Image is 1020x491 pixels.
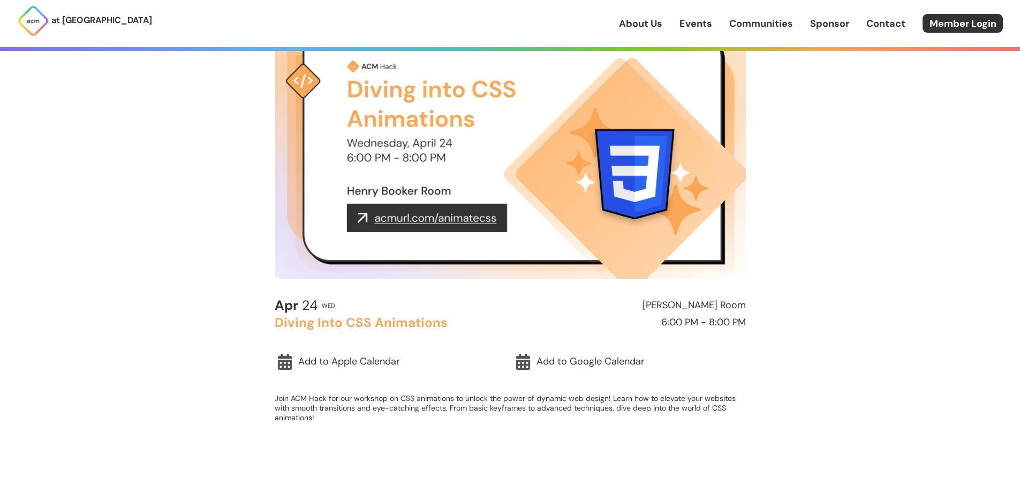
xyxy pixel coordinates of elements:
b: Apr [275,296,298,314]
a: Add to Apple Calendar [275,349,508,374]
a: Member Login [923,14,1003,33]
h2: Diving Into CSS Animations [275,316,505,330]
h2: Wed [322,302,335,309]
a: Add to Google Calendar [513,349,746,374]
a: Communities [729,17,793,31]
p: Join ACM Hack for our workshop on CSS animations to unlock the power of dynamic web design! Learn... [275,393,746,422]
h2: [PERSON_NAME] Room [515,300,746,311]
img: Event Cover Photo [275,13,746,279]
img: ACM Logo [17,5,49,37]
a: Contact [866,17,905,31]
h2: 6:00 PM - 8:00 PM [515,317,746,328]
a: at [GEOGRAPHIC_DATA] [17,5,152,37]
p: at [GEOGRAPHIC_DATA] [51,13,152,27]
a: About Us [619,17,662,31]
a: Sponsor [810,17,849,31]
h2: 24 [275,298,318,313]
a: Events [679,17,712,31]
